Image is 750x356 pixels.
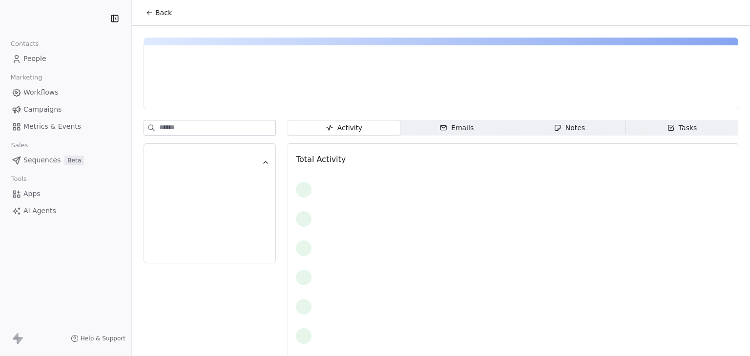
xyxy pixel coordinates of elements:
a: Metrics & Events [8,119,124,135]
div: Emails [439,123,474,133]
span: Back [155,8,172,18]
span: People [23,54,46,64]
span: Workflows [23,87,59,98]
div: Notes [554,123,585,133]
span: Campaigns [23,104,62,115]
span: Total Activity [296,155,346,164]
a: SequencesBeta [8,152,124,168]
span: Beta [64,156,84,165]
a: Campaigns [8,101,124,118]
a: Workflows [8,84,124,100]
span: Marketing [6,70,46,85]
span: AI Agents [23,206,56,216]
span: Tools [7,172,31,186]
span: Metrics & Events [23,121,81,132]
span: Sequences [23,155,61,165]
a: Help & Support [71,335,125,342]
span: Contacts [6,37,43,51]
span: Help & Support [81,335,125,342]
a: People [8,51,124,67]
div: Tasks [667,123,697,133]
span: Apps [23,189,41,199]
button: Back [140,4,178,21]
a: Apps [8,186,124,202]
a: AI Agents [8,203,124,219]
span: Sales [7,138,32,153]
